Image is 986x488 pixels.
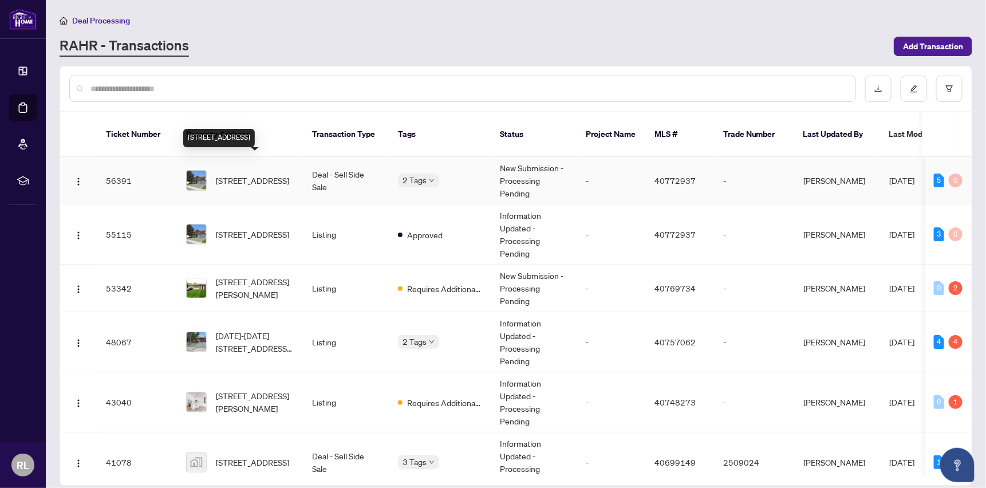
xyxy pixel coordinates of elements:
[654,397,696,407] span: 40748273
[880,112,983,157] th: Last Modified Date
[97,204,177,265] td: 55115
[407,396,482,409] span: Requires Additional Docs
[577,312,645,372] td: -
[97,312,177,372] td: 48067
[654,457,696,467] span: 40699149
[303,204,389,265] td: Listing
[69,279,88,297] button: Logo
[949,395,963,409] div: 1
[934,174,944,187] div: 5
[187,392,206,412] img: thumbnail-img
[940,448,975,482] button: Open asap
[889,175,914,186] span: [DATE]
[187,452,206,472] img: thumbnail-img
[216,174,289,187] span: [STREET_ADDRESS]
[69,225,88,243] button: Logo
[491,372,577,432] td: Information Updated - Processing Pending
[949,281,963,295] div: 2
[874,85,882,93] span: download
[577,112,645,157] th: Project Name
[187,332,206,352] img: thumbnail-img
[889,229,914,239] span: [DATE]
[97,157,177,204] td: 56391
[794,112,880,157] th: Last Updated By
[949,174,963,187] div: 0
[74,339,83,348] img: Logo
[69,393,88,411] button: Logo
[714,372,794,432] td: -
[714,312,794,372] td: -
[216,276,294,301] span: [STREET_ADDRESS][PERSON_NAME]
[654,175,696,186] span: 40772937
[934,281,944,295] div: 0
[577,265,645,312] td: -
[429,459,435,465] span: down
[794,265,880,312] td: [PERSON_NAME]
[889,397,914,407] span: [DATE]
[177,112,303,157] th: Property Address
[403,174,427,187] span: 2 Tags
[577,157,645,204] td: -
[865,76,892,102] button: download
[794,312,880,372] td: [PERSON_NAME]
[74,285,83,294] img: Logo
[187,278,206,298] img: thumbnail-img
[889,337,914,347] span: [DATE]
[491,157,577,204] td: New Submission - Processing Pending
[17,457,29,473] span: RL
[903,37,963,56] span: Add Transaction
[491,265,577,312] td: New Submission - Processing Pending
[407,229,443,241] span: Approved
[303,372,389,432] td: Listing
[60,17,68,25] span: home
[889,457,914,467] span: [DATE]
[74,231,83,240] img: Logo
[69,171,88,190] button: Logo
[216,329,294,355] span: [DATE]-[DATE][STREET_ADDRESS][PERSON_NAME]
[303,312,389,372] td: Listing
[577,372,645,432] td: -
[429,178,435,183] span: down
[934,395,944,409] div: 0
[949,227,963,241] div: 0
[403,335,427,348] span: 2 Tags
[429,339,435,345] span: down
[645,112,714,157] th: MLS #
[74,177,83,186] img: Logo
[216,456,289,469] span: [STREET_ADDRESS]
[714,157,794,204] td: -
[889,128,959,140] span: Last Modified Date
[934,335,944,349] div: 4
[216,228,289,241] span: [STREET_ADDRESS]
[74,459,83,468] img: Logo
[69,333,88,351] button: Logo
[9,9,37,30] img: logo
[97,265,177,312] td: 53342
[491,112,577,157] th: Status
[183,129,255,147] div: [STREET_ADDRESS]
[403,455,427,469] span: 3 Tags
[389,112,491,157] th: Tags
[901,76,927,102] button: edit
[187,171,206,190] img: thumbnail-img
[60,36,189,57] a: RAHR - Transactions
[794,157,880,204] td: [PERSON_NAME]
[491,204,577,265] td: Information Updated - Processing Pending
[303,112,389,157] th: Transaction Type
[216,389,294,415] span: [STREET_ADDRESS][PERSON_NAME]
[69,453,88,471] button: Logo
[936,76,963,102] button: filter
[303,265,389,312] td: Listing
[934,455,944,469] div: 1
[187,225,206,244] img: thumbnail-img
[97,372,177,432] td: 43040
[949,335,963,349] div: 4
[654,229,696,239] span: 40772937
[714,265,794,312] td: -
[889,283,914,293] span: [DATE]
[74,399,83,408] img: Logo
[910,85,918,93] span: edit
[794,372,880,432] td: [PERSON_NAME]
[654,337,696,347] span: 40757062
[491,312,577,372] td: Information Updated - Processing Pending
